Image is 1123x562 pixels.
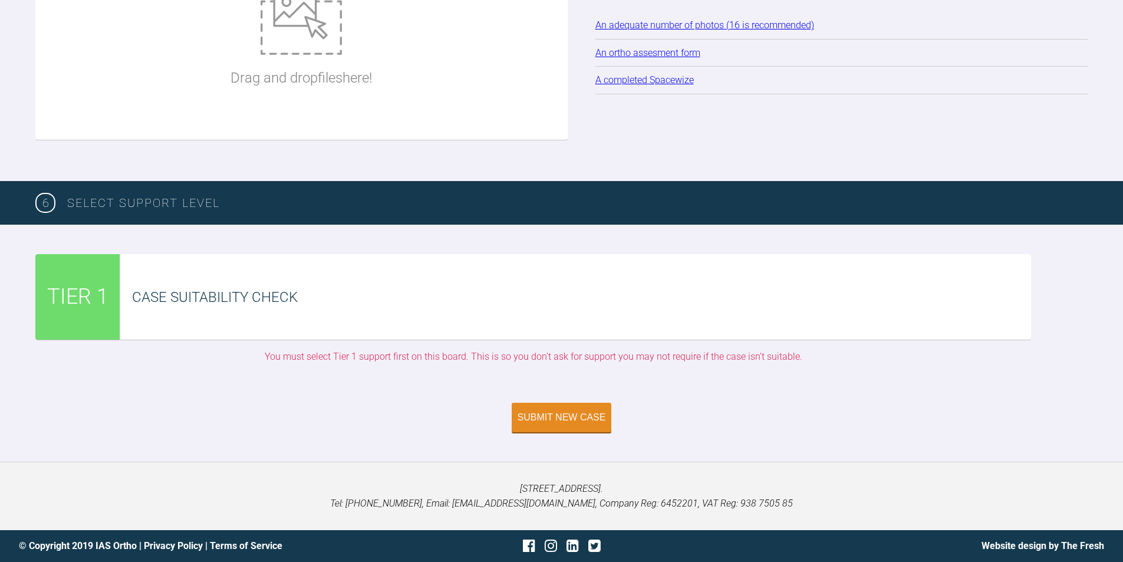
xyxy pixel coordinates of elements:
[35,193,55,213] span: 6
[595,19,814,31] a: An adequate number of photos (16 is recommended)
[132,286,1031,308] div: Case Suitability Check
[35,349,1031,364] div: You must select Tier 1 support first on this board. This is so you don’t ask for support you may ...
[19,538,381,554] div: © Copyright 2019 IAS Ortho | |
[518,412,606,423] div: Submit New Case
[595,47,700,58] a: An ortho assesment form
[144,540,203,551] a: Privacy Policy
[67,193,1088,212] h3: SELECT SUPPORT LEVEL
[230,67,372,89] p: Drag and drop files here!
[210,540,282,551] a: Terms of Service
[512,403,612,432] button: Submit New Case
[982,540,1104,551] a: Website design by The Fresh
[19,481,1104,511] p: [STREET_ADDRESS]. Tel: [PHONE_NUMBER], Email: [EMAIL_ADDRESS][DOMAIN_NAME], Company Reg: 6452201,...
[47,280,108,314] span: TIER 1
[595,74,694,86] a: A completed Spacewize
